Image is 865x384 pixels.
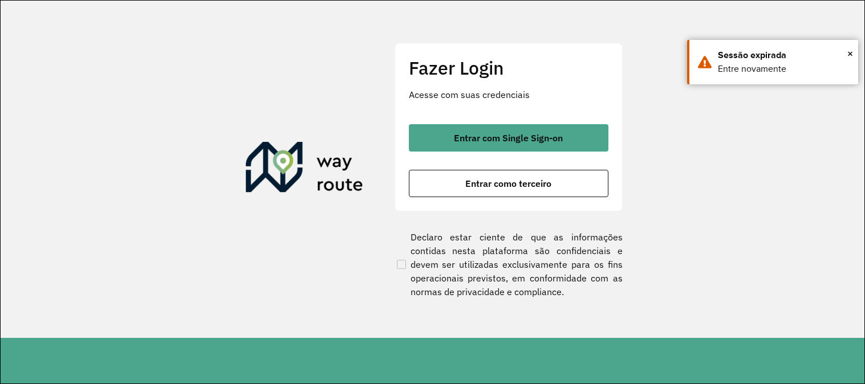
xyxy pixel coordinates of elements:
span: × [847,45,853,62]
div: Sessão expirada [718,48,850,62]
span: Entrar como terceiro [465,179,551,188]
label: Declaro estar ciente de que as informações contidas nesta plataforma são confidenciais e devem se... [395,230,623,299]
p: Acesse com suas credenciais [409,88,608,101]
span: Entrar com Single Sign-on [454,133,563,142]
button: button [409,124,608,152]
button: button [409,170,608,197]
button: Close [847,45,853,62]
h2: Fazer Login [409,57,608,79]
div: Entre novamente [718,62,850,76]
img: Roteirizador AmbevTech [246,142,363,197]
